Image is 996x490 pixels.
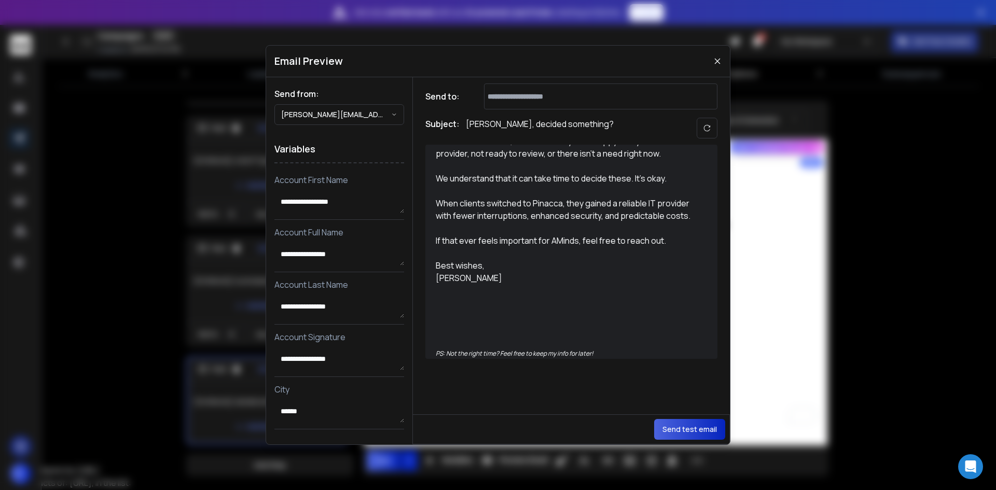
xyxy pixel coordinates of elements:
h1: Send from: [274,88,404,100]
p: [PERSON_NAME], decided something? [466,118,614,138]
p: City [274,383,404,396]
h1: Send to: [425,90,467,103]
h1: Email Preview [274,54,343,68]
h1: Variables [274,135,404,163]
p: Account Signature [274,331,404,343]
p: [PERSON_NAME][EMAIL_ADDRESS][DOMAIN_NAME] [281,109,391,120]
p: Account First Name [274,174,404,186]
span: PS: Not the right time? Feel free to keep my info for later! [436,349,593,358]
div: Open Intercom Messenger [958,454,983,479]
p: Account Last Name [274,278,404,291]
p: Account Full Name [274,226,404,239]
h1: Subject: [425,118,460,138]
button: Send test email [654,419,725,440]
div: Hey [PERSON_NAME], I haven’t heard back, so I’ll assume: you’re happy with your IT provider, not ... [436,110,695,359]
